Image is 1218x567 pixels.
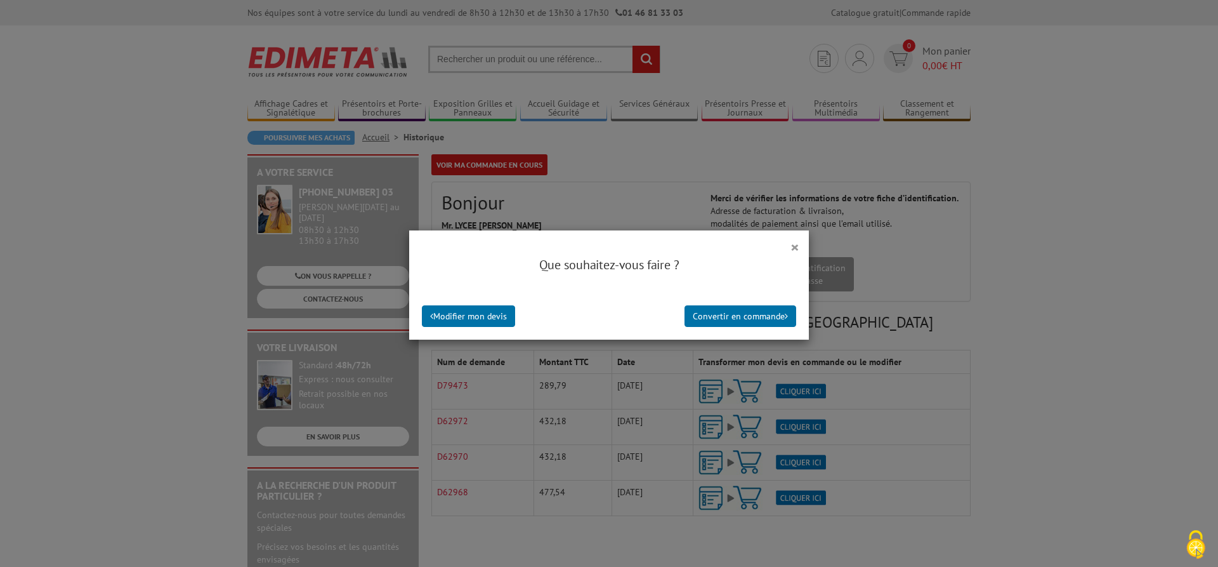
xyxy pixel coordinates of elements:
[790,239,799,255] button: ×
[422,305,515,327] button: Modifier mon devis
[1174,524,1218,567] button: Cookies (fenêtre modale)
[684,305,796,327] button: Convertir en commande
[1180,529,1212,561] img: Cookies (fenêtre modale)
[422,256,796,274] h4: Que souhaitez-vous faire ?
